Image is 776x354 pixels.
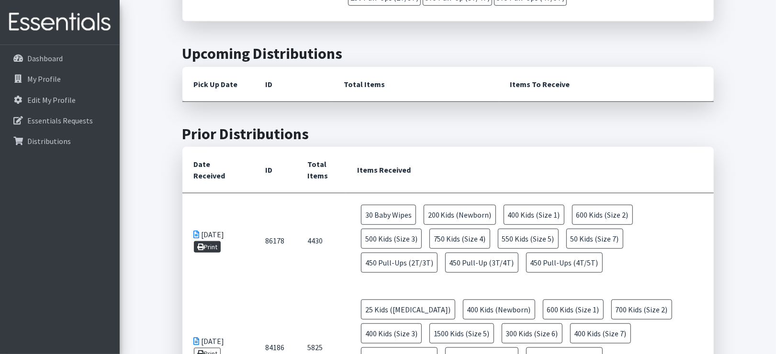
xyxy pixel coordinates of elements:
th: Total Items [332,67,499,102]
p: Distributions [27,136,71,146]
a: Print [194,241,221,253]
td: [DATE] [182,193,254,288]
span: 700 Kids (Size 2) [611,299,672,320]
span: 550 Kids (Size 5) [498,229,559,249]
h2: Upcoming Distributions [182,44,714,63]
p: My Profile [27,74,61,84]
a: My Profile [4,69,116,88]
h2: Prior Distributions [182,125,714,143]
span: 200 Kids (Newborn) [424,205,496,225]
span: 25 Kids ([MEDICAL_DATA]) [361,299,455,320]
span: 450 Pull-Up (3T/4T) [445,253,518,273]
th: ID [254,67,332,102]
span: 450 Pull-Ups (4T/5T) [526,253,603,273]
span: 400 Kids (Size 3) [361,323,422,343]
td: 86178 [254,193,296,288]
th: Pick Up Date [182,67,254,102]
span: 300 Kids (Size 6) [502,323,562,343]
th: ID [254,147,296,193]
th: Date Received [182,147,254,193]
span: 600 Kids (Size 1) [543,299,604,320]
span: 750 Kids (Size 4) [429,229,490,249]
span: 50 Kids (Size 7) [566,229,623,249]
a: Essentials Requests [4,111,116,130]
span: 400 Kids (Size 7) [570,323,631,343]
th: Items Received [346,147,714,193]
span: 450 Pull-Ups (2T/3T) [361,253,438,273]
span: 400 Kids (Newborn) [463,299,535,320]
a: Edit My Profile [4,90,116,110]
span: 1500 Kids (Size 5) [429,323,494,343]
span: 600 Kids (Size 2) [572,205,633,225]
span: 500 Kids (Size 3) [361,229,422,249]
p: Essentials Requests [27,116,93,125]
a: Dashboard [4,49,116,68]
span: 400 Kids (Size 1) [504,205,564,225]
p: Edit My Profile [27,95,76,105]
th: Items To Receive [499,67,714,102]
td: 4430 [296,193,346,288]
img: HumanEssentials [4,6,116,38]
span: 30 Baby Wipes [361,205,416,225]
a: Distributions [4,132,116,151]
p: Dashboard [27,54,63,63]
th: Total Items [296,147,346,193]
